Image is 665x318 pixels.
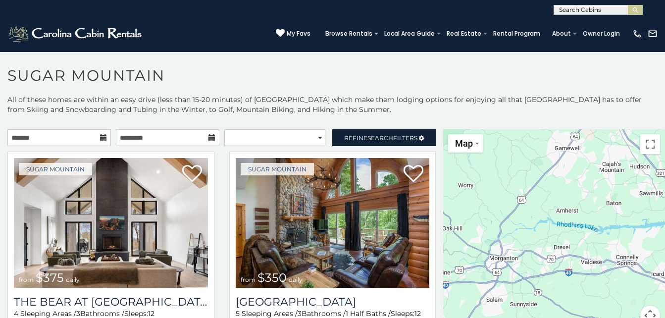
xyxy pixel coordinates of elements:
[404,164,423,185] a: Add to favorites
[648,29,658,39] img: mail-regular-white.png
[148,309,154,318] span: 12
[578,27,625,41] a: Owner Login
[298,309,302,318] span: 3
[344,134,417,142] span: Refine Filters
[36,270,64,285] span: $375
[14,295,208,309] h3: The Bear At Sugar Mountain
[287,29,310,38] span: My Favs
[182,164,202,185] a: Add to favorites
[488,27,545,41] a: Rental Program
[14,309,18,318] span: 4
[236,295,430,309] a: [GEOGRAPHIC_DATA]
[236,295,430,309] h3: Grouse Moor Lodge
[276,29,310,39] a: My Favs
[241,163,314,175] a: Sugar Mountain
[66,276,80,283] span: daily
[448,134,483,153] button: Change map style
[14,295,208,309] a: The Bear At [GEOGRAPHIC_DATA]
[455,138,473,149] span: Map
[14,158,208,288] a: The Bear At Sugar Mountain from $375 daily
[257,270,287,285] span: $350
[379,27,440,41] a: Local Area Guide
[19,276,34,283] span: from
[367,134,393,142] span: Search
[332,129,436,146] a: RefineSearchFilters
[346,309,391,318] span: 1 Half Baths /
[236,158,430,288] img: Grouse Moor Lodge
[320,27,377,41] a: Browse Rentals
[236,309,240,318] span: 5
[632,29,642,39] img: phone-regular-white.png
[236,158,430,288] a: Grouse Moor Lodge from $350 daily
[14,158,208,288] img: The Bear At Sugar Mountain
[241,276,256,283] span: from
[414,309,421,318] span: 12
[442,27,486,41] a: Real Estate
[76,309,80,318] span: 3
[7,24,145,44] img: White-1-2.png
[640,134,660,154] button: Toggle fullscreen view
[289,276,303,283] span: daily
[19,163,92,175] a: Sugar Mountain
[547,27,576,41] a: About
